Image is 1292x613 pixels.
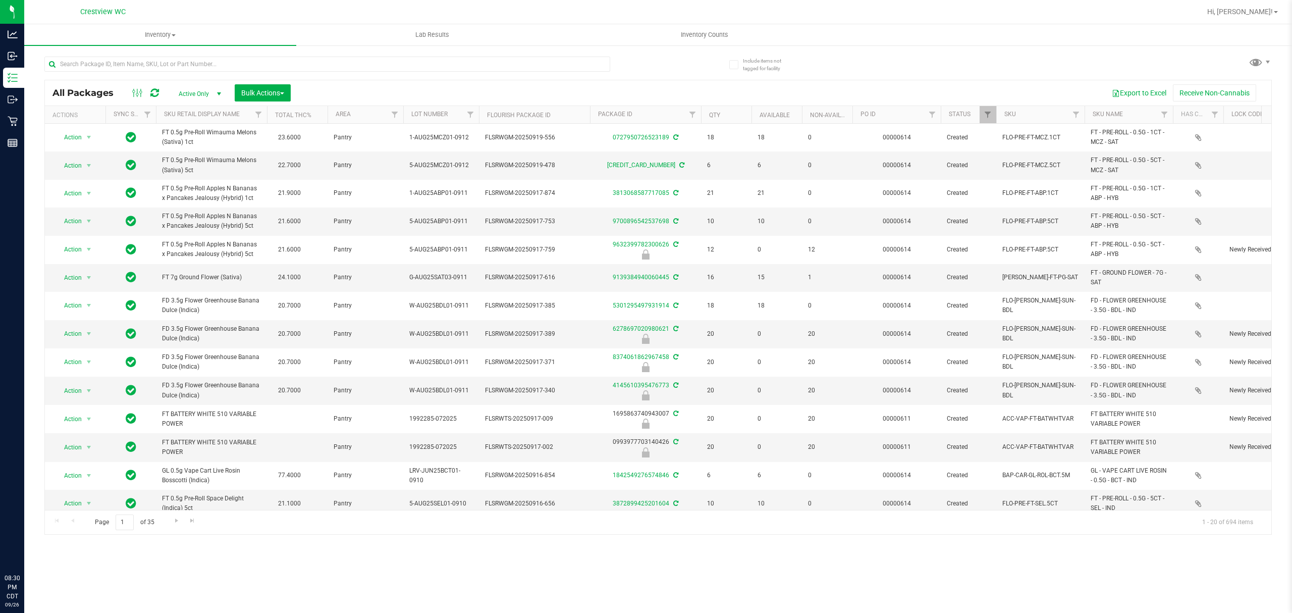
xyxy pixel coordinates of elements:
span: Inventory Counts [667,30,742,39]
span: FLSRWGM-20250917-616 [485,273,584,282]
span: 20 [808,442,846,452]
span: In Sync [126,383,136,397]
span: 6 [707,471,745,480]
span: Sync from Compliance System [672,472,678,479]
span: Action [55,355,82,369]
span: FT 7g Ground Flower (Sativa) [162,273,261,282]
span: FT BATTERY WHITE 510 VARIABLE POWER [162,410,261,429]
span: FT 0.5g Pre-Roll Apples N Bananas x Pancakes Jealousy (Hybrid) 5ct [162,212,261,231]
span: 6 [707,161,745,170]
div: Newly Received [588,419,703,429]
span: Action [55,214,82,228]
span: Pantry [334,188,397,198]
span: Include items not tagged for facility [743,57,793,72]
span: select [83,130,95,144]
span: FD - FLOWER GREENHOUSE - 3.5G - BDL - IND [1091,381,1167,400]
span: Bulk Actions [241,89,284,97]
span: 15 [758,273,796,282]
span: Pantry [334,471,397,480]
span: 10 [758,217,796,226]
a: Package ID [598,111,632,118]
span: FLSRWGM-20250917-371 [485,357,584,367]
a: Lock Code [1231,111,1264,118]
span: 21 [758,188,796,198]
span: GL 0.5g Vape Cart Live Rosin Bosscotti (Indica) [162,466,261,485]
span: Created [947,414,990,424]
span: Pantry [334,442,397,452]
span: Action [55,384,82,398]
span: select [83,214,95,228]
a: 00000614 [883,162,911,169]
span: FLSRWGM-20250916-656 [485,499,584,508]
span: Pantry [334,357,397,367]
span: Action [55,159,82,173]
span: Action [55,496,82,510]
span: FD 3.5g Flower Greenhouse Banana Dulce (Indica) [162,296,261,315]
span: FLSRWGM-20250919-478 [485,161,584,170]
span: FT BATTERY WHITE 510 VARIABLE POWER [162,438,261,457]
span: FLO-PRE-FT-MCZ.1CT [1002,133,1079,142]
input: 1 [116,515,134,530]
span: FLO-PRE-FT-ABP.5CT [1002,217,1079,226]
span: 0 [758,386,796,395]
a: Filter [1068,106,1085,123]
span: Sync from Compliance System [672,241,678,248]
span: Action [55,130,82,144]
a: Filter [139,106,156,123]
div: Newly Received [588,390,703,400]
span: FLO-[PERSON_NAME]-SUN-BDL [1002,352,1079,372]
span: 5-AUG25MCZ01-0912 [409,161,473,170]
a: 3813068587717085 [613,189,669,196]
span: select [83,355,95,369]
span: FLO-PRE-FT-ABP.1CT [1002,188,1079,198]
span: FT 0.5g Pre-Roll Apples N Bananas x Pancakes Jealousy (Hybrid) 1ct [162,184,261,203]
span: 18 [707,133,745,142]
span: 10 [707,217,745,226]
span: Sync from Compliance System [672,382,678,389]
span: FLSRWGM-20250917-874 [485,188,584,198]
a: Qty [709,112,720,119]
a: Flourish Package ID [487,112,551,119]
span: Action [55,469,82,483]
a: 1842549276574846 [613,472,669,479]
span: 1-AUG25MCZ01-0912 [409,133,473,142]
span: FT BATTERY WHITE 510 VARIABLE POWER [1091,410,1167,429]
span: FLSRWGM-20250917-340 [485,386,584,395]
span: In Sync [126,270,136,284]
span: 1 [808,273,846,282]
span: 23.6000 [273,130,306,145]
span: select [83,159,95,173]
span: G-AUG25SAT03-0911 [409,273,473,282]
span: 21.1000 [273,496,306,511]
span: Pantry [334,301,397,311]
span: FLSRWGM-20250917-753 [485,217,584,226]
span: Pantry [334,161,397,170]
span: 0 [808,301,846,311]
span: Created [947,329,990,339]
span: 20 [808,414,846,424]
span: select [83,271,95,285]
a: 00000614 [883,302,911,309]
span: Sync from Compliance System [672,353,678,361]
span: Sync from Compliance System [672,410,678,417]
a: SKU Name [1093,111,1123,118]
a: Non-Available [810,112,855,119]
span: Created [947,133,990,142]
th: Has COA [1173,106,1223,124]
a: 00000611 [883,443,911,450]
span: select [83,469,95,483]
span: W-AUG25BDL01-0911 [409,357,473,367]
a: 00000614 [883,134,911,141]
a: Inventory Counts [568,24,840,45]
span: Action [55,271,82,285]
div: Newly Received [588,362,703,372]
a: Filter [684,106,701,123]
a: Total THC% [275,112,311,119]
span: LRV-JUN25BCT01-0910 [409,466,473,485]
span: Pantry [334,273,397,282]
span: ACC-VAP-FT-BATWHTVAR [1002,414,1079,424]
span: FT - PRE-ROLL - 0.5G - 5CT - ABP - HYB [1091,212,1167,231]
span: Sync from Compliance System [672,500,678,507]
a: 00000614 [883,359,911,366]
span: 0 [808,471,846,480]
